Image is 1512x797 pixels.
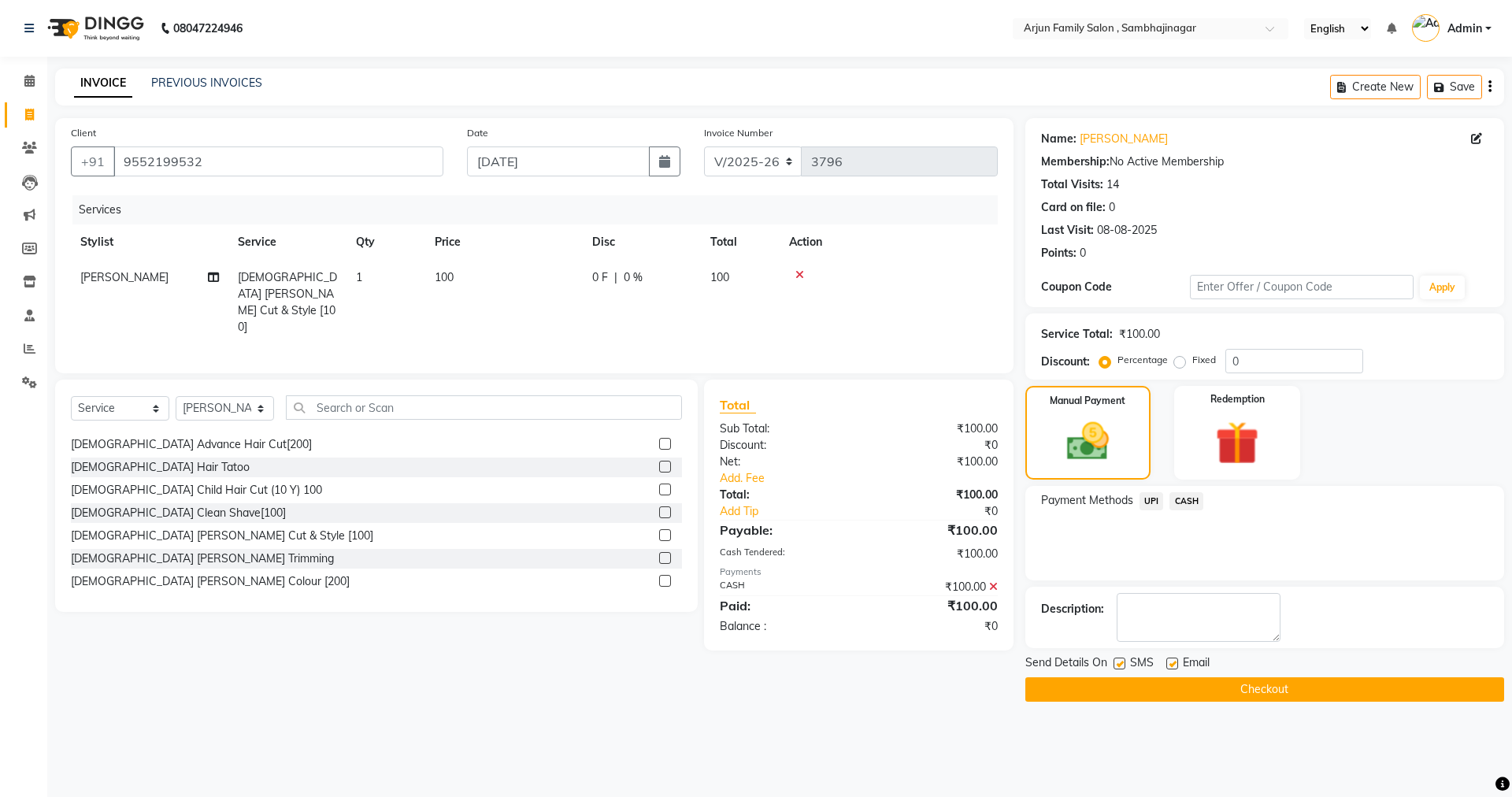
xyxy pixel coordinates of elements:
label: Percentage [1117,353,1168,367]
button: Apply [1420,276,1465,299]
div: Coupon Code [1041,279,1190,295]
input: Search or Scan [286,395,682,420]
div: [DEMOGRAPHIC_DATA] Advance Hair Cut[200] [71,436,312,453]
div: Total: [708,487,858,503]
span: 100 [710,270,729,284]
div: Description: [1041,601,1104,617]
div: Service Total: [1041,326,1113,343]
label: Client [71,126,96,140]
div: ₹100.00 [858,521,1009,539]
span: [PERSON_NAME] [80,270,169,284]
div: 0 [1109,199,1115,216]
span: UPI [1140,492,1164,510]
div: Total Visits: [1041,176,1103,193]
div: 08-08-2025 [1097,222,1157,239]
div: Cash Tendered: [708,546,858,562]
span: Admin [1447,20,1482,37]
button: Create New [1330,75,1421,99]
div: Points: [1041,245,1077,261]
a: Add. Fee [708,470,1010,487]
div: ₹100.00 [858,579,1009,595]
span: Total [720,397,756,413]
label: Redemption [1210,392,1265,406]
div: [DEMOGRAPHIC_DATA] [PERSON_NAME] Trimming [71,550,334,567]
div: ₹0 [884,503,1009,520]
div: ₹0 [858,437,1009,454]
button: +91 [71,146,115,176]
th: Service [228,224,346,260]
span: 100 [435,270,454,284]
span: 0 % [624,269,643,286]
img: Admin [1412,14,1440,42]
a: Add Tip [708,503,884,520]
th: Stylist [71,224,228,260]
div: Membership: [1041,154,1110,170]
span: CASH [1169,492,1203,510]
span: Payment Methods [1041,492,1133,509]
div: Card on file: [1041,199,1106,216]
a: PREVIOUS INVOICES [151,76,262,90]
div: Balance : [708,618,858,635]
div: 0 [1080,245,1086,261]
img: logo [40,6,148,50]
label: Invoice Number [704,126,773,140]
div: Paid: [708,596,858,615]
img: _gift.svg [1202,416,1273,470]
span: 0 F [592,269,608,286]
button: Save [1427,75,1482,99]
div: [DEMOGRAPHIC_DATA] Clean Shave[100] [71,505,286,521]
div: Last Visit: [1041,222,1094,239]
span: Send Details On [1025,654,1107,674]
label: Date [467,126,488,140]
span: SMS [1130,654,1154,674]
th: Price [425,224,583,260]
div: Discount: [708,437,858,454]
div: Services [72,195,1010,224]
input: Search by Name/Mobile/Email/Code [113,146,443,176]
div: Sub Total: [708,421,858,437]
b: 08047224946 [173,6,243,50]
a: [PERSON_NAME] [1080,131,1168,147]
div: Name: [1041,131,1077,147]
span: | [614,269,617,286]
label: Fixed [1192,353,1216,367]
div: ₹100.00 [858,421,1009,437]
input: Enter Offer / Coupon Code [1190,275,1414,299]
div: [DEMOGRAPHIC_DATA] Child Hair Cut (10 Y) 100 [71,482,322,499]
span: [DEMOGRAPHIC_DATA] [PERSON_NAME] Cut & Style [100] [238,270,337,334]
img: _cash.svg [1054,417,1122,465]
div: [DEMOGRAPHIC_DATA] [PERSON_NAME] Colour [200] [71,573,350,590]
span: 1 [356,270,362,284]
div: Payable: [708,521,858,539]
div: Discount: [1041,354,1090,370]
div: ₹100.00 [858,487,1009,503]
div: [DEMOGRAPHIC_DATA] Hair Tatoo [71,459,250,476]
th: Qty [346,224,425,260]
div: ₹0 [858,618,1009,635]
th: Action [780,224,998,260]
div: No Active Membership [1041,154,1488,170]
div: ₹100.00 [1119,326,1160,343]
div: ₹100.00 [858,596,1009,615]
button: Checkout [1025,677,1504,702]
th: Disc [583,224,701,260]
div: ₹100.00 [858,546,1009,562]
div: 14 [1106,176,1119,193]
th: Total [701,224,780,260]
div: ₹100.00 [858,454,1009,470]
div: CASH [708,579,858,595]
a: INVOICE [74,69,132,98]
div: [DEMOGRAPHIC_DATA] [PERSON_NAME] Cut & Style [100] [71,528,373,544]
div: Net: [708,454,858,470]
label: Manual Payment [1050,394,1125,408]
div: Payments [720,565,998,579]
span: Email [1183,654,1210,674]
